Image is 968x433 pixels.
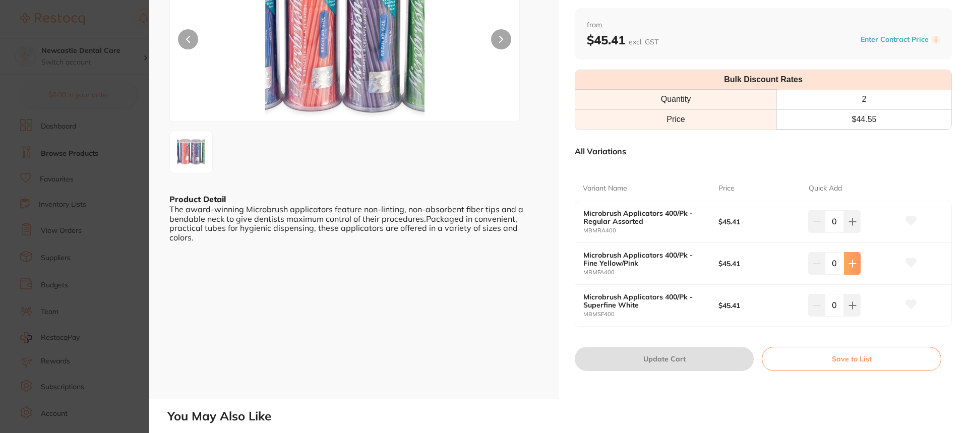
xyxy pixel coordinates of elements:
label: i [932,36,940,44]
span: excl. GST [629,37,658,46]
p: Quick Add [809,183,842,194]
p: Variant Name [583,183,627,194]
div: The award-winning Microbrush applicators feature non-linting, non-absorbent fiber tips and a bend... [169,205,538,242]
th: Bulk Discount Rates [575,70,951,90]
p: All Variations [575,146,626,156]
small: MBMRA400 [583,227,718,234]
b: $45.41 [718,301,800,310]
b: Microbrush Applicators 400/Pk - Fine Yellow/Pink [583,251,705,267]
small: MBMSF400 [583,311,718,318]
b: Microbrush Applicators 400/Pk - Superfine White [583,293,705,309]
b: $45.41 [718,218,800,226]
img: cGc [173,134,209,170]
button: Enter Contract Price [858,35,932,44]
h2: You May Also Like [167,409,964,423]
td: Price [575,109,776,129]
span: from [587,20,940,30]
th: Quantity [575,90,776,109]
button: Update Cart [575,347,754,371]
b: Product Detail [169,194,226,204]
button: Save to List [762,347,941,371]
b: $45.41 [587,32,658,47]
small: MBMFA400 [583,269,718,276]
b: Microbrush Applicators 400/Pk - Regular Assorted [583,209,705,225]
td: $ 44.55 [776,109,951,129]
th: 2 [776,90,951,109]
b: $45.41 [718,260,800,268]
p: Price [718,183,735,194]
